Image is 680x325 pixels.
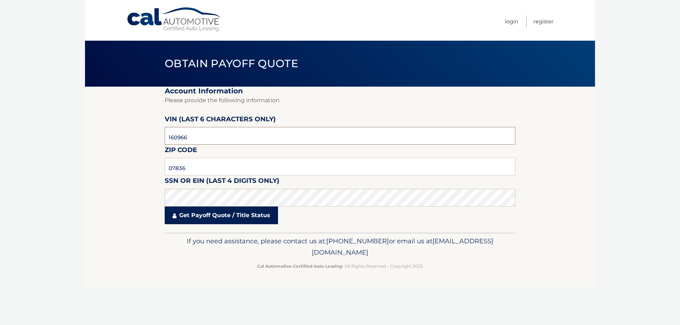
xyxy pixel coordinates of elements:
[257,263,342,269] strong: Cal Automotive Certified Auto Leasing
[505,16,518,27] a: Login
[165,114,276,127] label: VIN (last 6 characters only)
[165,57,298,70] span: Obtain Payoff Quote
[169,236,511,258] p: If you need assistance, please contact us at: or email us at
[165,175,279,188] label: SSN or EIN (last 4 digits only)
[126,7,222,32] a: Cal Automotive
[533,16,554,27] a: Register
[165,95,515,105] p: Please provide the following information.
[165,87,515,95] h2: Account Information
[326,237,389,245] span: [PHONE_NUMBER]
[165,207,278,224] a: Get Payoff Quote / Title Status
[165,145,197,158] label: Zip Code
[169,262,511,270] p: - All Rights Reserved - Copyright 2025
